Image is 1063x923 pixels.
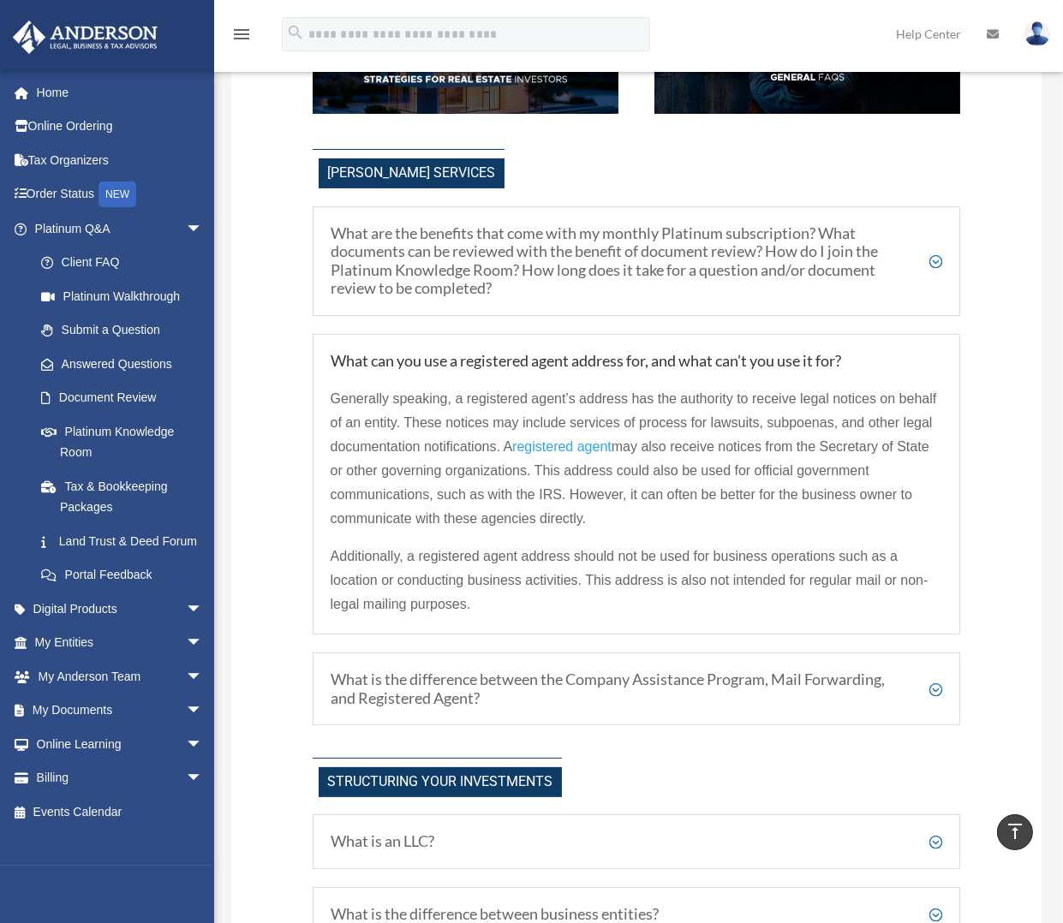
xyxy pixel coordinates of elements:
[12,143,229,177] a: Tax Organizers
[186,727,220,762] span: arrow_drop_down
[1024,21,1050,46] img: User Pic
[331,832,943,851] h5: What is an LLC?
[997,814,1033,850] a: vertical_align_top
[331,352,943,371] h5: What can you use a registered agent address for, and what can’t you use it for?
[24,469,229,524] a: Tax & Bookkeeping Packages
[12,694,229,728] a: My Documentsarrow_drop_down
[12,626,229,660] a: My Entitiesarrow_drop_down
[512,439,612,454] span: registered agent
[186,761,220,796] span: arrow_drop_down
[12,795,229,829] a: Events Calendar
[512,439,612,462] a: registered agent
[12,75,229,110] a: Home
[24,347,229,381] a: Answered Questions
[24,313,229,348] a: Submit a Question
[313,45,619,114] img: StratsRE_hdr
[186,592,220,627] span: arrow_drop_down
[654,45,961,114] img: GenFAQ_hdr
[12,177,229,212] a: Order StatusNEW
[12,592,229,626] a: Digital Productsarrow_drop_down
[331,391,937,454] span: Generally speaking, a registered agent’s address has the authority to receive legal notices on be...
[24,381,229,415] a: Document Review
[12,727,229,761] a: Online Learningarrow_drop_down
[331,549,929,611] span: Additionally, a registered agent address should not be used for business operations such as a loc...
[331,439,929,526] span: may also receive notices from the Secretary of State or other governing organizations. This addre...
[24,524,229,558] a: Land Trust & Deed Forum
[331,224,943,298] h5: What are the benefits that come with my monthly Platinum subscription? What documents can be revi...
[186,694,220,729] span: arrow_drop_down
[12,211,229,246] a: Platinum Q&Aarrow_drop_down
[231,24,252,45] i: menu
[99,182,136,207] div: NEW
[24,414,229,469] a: Platinum Knowledge Room
[24,558,229,593] a: Portal Feedback
[1005,821,1025,842] i: vertical_align_top
[319,158,505,188] span: [PERSON_NAME] Services
[319,767,562,797] span: Structuring Your investments
[12,110,229,144] a: Online Ordering
[24,279,229,313] a: Platinum Walkthrough
[286,23,305,42] i: search
[8,21,163,54] img: Anderson Advisors Platinum Portal
[24,246,220,280] a: Client FAQ
[186,626,220,661] span: arrow_drop_down
[12,659,229,694] a: My Anderson Teamarrow_drop_down
[231,30,252,45] a: menu
[186,211,220,247] span: arrow_drop_down
[12,761,229,795] a: Billingarrow_drop_down
[186,659,220,694] span: arrow_drop_down
[331,670,943,707] h5: What is the difference between the Company Assistance Program, Mail Forwarding, and Registered Ag...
